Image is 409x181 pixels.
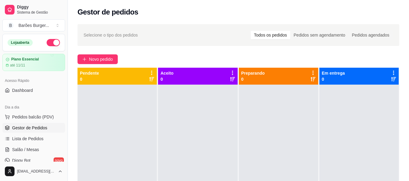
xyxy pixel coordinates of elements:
[78,54,118,64] button: Novo pedido
[2,164,65,179] button: [EMAIL_ADDRESS][DOMAIN_NAME]
[89,56,113,63] span: Novo pedido
[2,102,65,112] div: Dia a dia
[322,70,345,76] p: Em entrega
[80,76,99,82] p: 0
[47,39,60,46] button: Alterar Status
[78,7,138,17] h2: Gestor de pedidos
[2,2,65,17] a: DiggySistema de Gestão
[2,86,65,95] a: Dashboard
[12,136,44,142] span: Lista de Pedidos
[2,145,65,154] a: Salão / Mesas
[2,123,65,133] a: Gestor de Pedidos
[84,32,138,38] span: Selecione o tipo dos pedidos
[160,76,173,82] p: 0
[11,57,39,62] article: Plano Essencial
[322,76,345,82] p: 0
[18,22,49,28] div: Barões Burger ...
[2,156,65,165] a: Diggy Botnovo
[241,76,265,82] p: 0
[8,22,14,28] span: B
[10,63,25,68] article: até 11/11
[160,70,173,76] p: Aceito
[12,87,33,93] span: Dashboard
[2,134,65,144] a: Lista de Pedidos
[8,39,33,46] div: Loja aberta
[290,31,348,39] div: Pedidos sem agendamento
[12,114,54,120] span: Pedidos balcão (PDV)
[2,19,65,31] button: Select a team
[17,10,63,15] span: Sistema de Gestão
[2,76,65,86] div: Acesso Rápido
[12,157,31,163] span: Diggy Bot
[2,54,65,71] a: Plano Essencialaté 11/11
[82,57,87,61] span: plus
[17,169,55,174] span: [EMAIL_ADDRESS][DOMAIN_NAME]
[12,125,47,131] span: Gestor de Pedidos
[17,5,63,10] span: Diggy
[348,31,393,39] div: Pedidos agendados
[2,112,65,122] button: Pedidos balcão (PDV)
[80,70,99,76] p: Pendente
[241,70,265,76] p: Preparando
[251,31,290,39] div: Todos os pedidos
[12,147,39,153] span: Salão / Mesas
